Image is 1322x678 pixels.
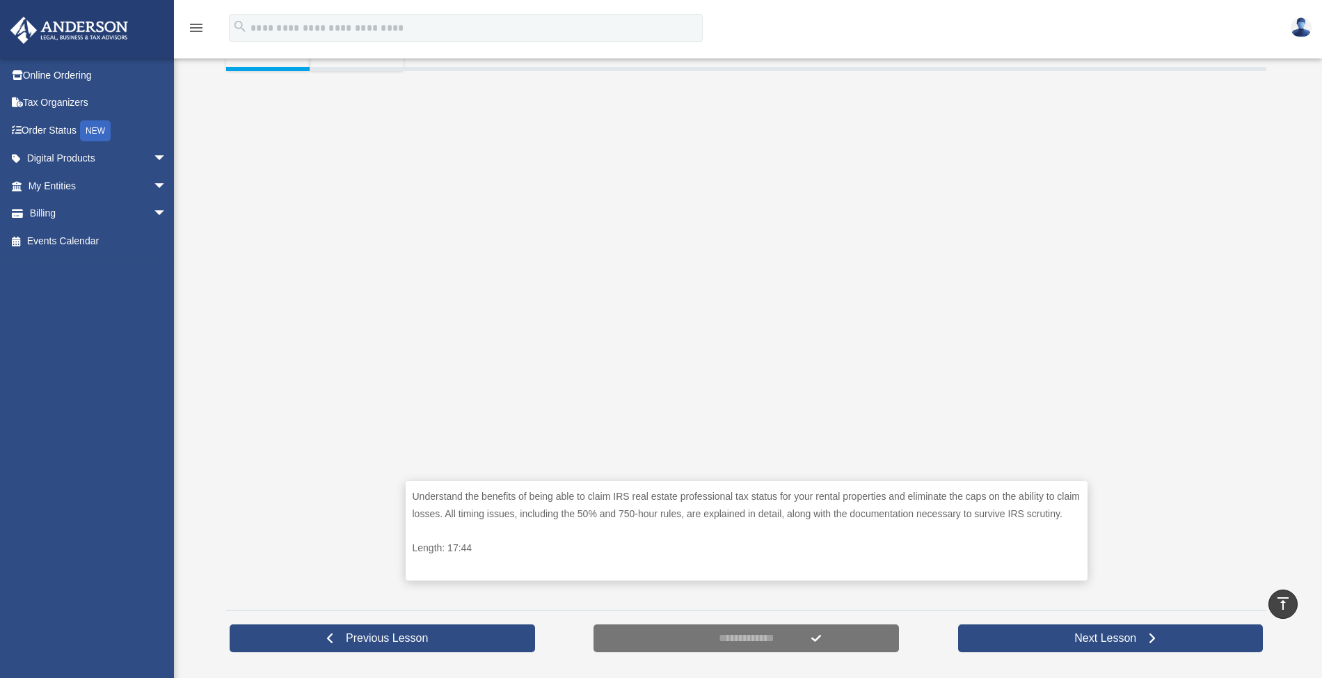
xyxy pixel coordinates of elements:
i: search [232,19,248,34]
a: Tax Organizers [10,89,188,117]
i: menu [188,19,205,36]
a: menu [188,24,205,36]
p: Length: 17:44 [413,539,1081,557]
span: Next Lesson [1063,631,1147,645]
iframe: Real Estate Professional Status [406,90,1088,474]
span: arrow_drop_down [153,145,181,173]
a: Online Ordering [10,61,188,89]
a: Previous Lesson [230,624,535,652]
span: arrow_drop_down [153,172,181,200]
i: vertical_align_top [1275,595,1291,612]
a: vertical_align_top [1268,590,1298,619]
a: My Entitiesarrow_drop_down [10,172,188,200]
div: NEW [80,120,111,141]
a: Order StatusNEW [10,116,188,145]
img: Anderson Advisors Platinum Portal [6,17,132,44]
span: Previous Lesson [335,631,439,645]
img: User Pic [1291,17,1312,38]
a: Digital Productsarrow_drop_down [10,145,188,173]
a: Billingarrow_drop_down [10,200,188,228]
a: Next Lesson [958,624,1264,652]
span: arrow_drop_down [153,200,181,228]
p: Understand the benefits of being able to claim IRS real estate professional tax status for your r... [413,488,1081,522]
a: Events Calendar [10,227,188,255]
